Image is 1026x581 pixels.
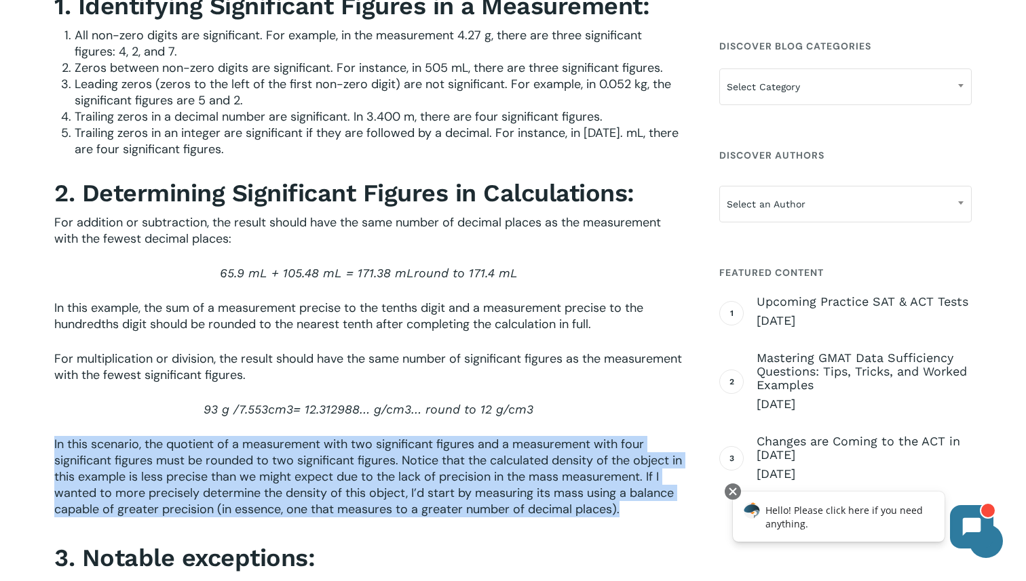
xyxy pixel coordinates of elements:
span: cm [386,402,404,416]
a: Changes are Coming to the ACT in [DATE] [DATE] [757,435,972,482]
span: 65.9 mL + 105.48 mL = 171.38 mL [220,266,414,280]
span: Select an Author [719,186,972,222]
span: Changes are Coming to the ACT in [DATE] [757,435,972,462]
span: 93 g / [204,402,239,416]
span: Trailing zeros in an integer are significant if they are followed by a decimal. For instance, in ... [75,125,679,157]
span: [DATE] [757,313,972,329]
span: Select Category [720,73,971,101]
span: Zeros between non-zero digits are significant. For instance, in 505 mL, there are three significa... [75,60,663,76]
span: round to 171.4 mL [414,266,518,280]
iframe: Chatbot [719,481,1007,562]
span: Select Category [719,68,972,105]
span: 3… [404,402,421,416]
h4: Featured Content [719,260,972,285]
h4: Discover Authors [719,143,972,167]
span: All non-zero digits are significant. For example, in the measurement 4.27 g, there are three sign... [75,27,642,60]
span: cm [508,402,527,416]
span: [DATE] [757,396,972,412]
span: 7.553 [239,402,268,416]
span: Trailing zeros in a decimal number are significant. In 3.400 m, there are four significant figures. [75,108,603,125]
span: Mastering GMAT Data Sufficiency Questions: Tips, Tricks, and Worked Examples [757,351,972,392]
a: Mastering GMAT Data Sufficiency Questions: Tips, Tricks, and Worked Examples [DATE] [757,351,972,412]
span: [DATE] [757,466,972,482]
span: For addition or subtraction, the result should have the same number of decimal places as the meas... [54,214,661,247]
strong: 3. Notable exceptions: [54,544,315,572]
span: round to 12 g/ [425,402,508,416]
span: For multiplication or division, the result should have the same number of significant figures as ... [54,350,682,383]
span: cm [268,402,286,416]
strong: 2. Determining Significant Figures in Calculations: [54,179,634,207]
span: In this example, the sum of a measurement precise to the tenths digit and a measurement precise t... [54,300,643,332]
span: 3 [286,402,293,416]
span: 3 [527,402,533,416]
a: Upcoming Practice SAT & ACT Tests [DATE] [757,295,972,329]
span: In this scenario, the quotient of a measurement with two significant figures and a measurement wi... [54,436,682,517]
span: = 12.312988… g/ [293,402,386,416]
span: Upcoming Practice SAT & ACT Tests [757,295,972,308]
span: Select an Author [720,190,971,218]
h4: Discover Blog Categories [719,34,972,58]
span: Leading zeros (zeros to the left of the first non-zero digit) are not significant. For example, i... [75,76,671,108]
